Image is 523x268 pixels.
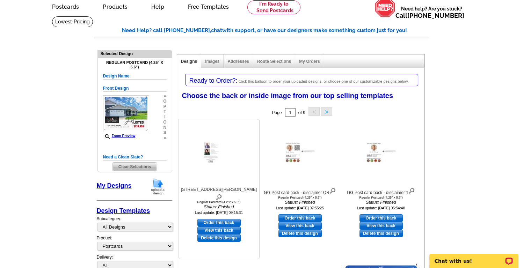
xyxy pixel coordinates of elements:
h5: Need a Clean Slate? [103,154,167,161]
a: Delete this design [359,230,403,237]
button: > [321,107,332,116]
span: s [163,130,166,135]
h4: Regular Postcard (4.25" x 5.6") [103,60,167,69]
a: [PHONE_NUMBER] [407,12,464,19]
img: small-thumb.jpg [103,95,150,132]
span: t [163,109,166,114]
a: My Designs [97,182,132,189]
span: p [163,104,166,109]
a: use this design [197,219,241,226]
h5: Front Design [103,85,167,92]
a: My Orders [299,59,320,64]
a: Route Selections [257,59,291,64]
span: Choose the back or inside image from our top selling templates [182,92,393,99]
span: Clear Selections [112,163,157,171]
span: of 9 [298,110,305,115]
iframe: LiveChat chat widget [425,246,523,268]
a: use this design [359,214,403,222]
a: Delete this design [278,230,322,237]
span: » [163,94,166,99]
span: Click this balloon to order your uploaded designs, or choose one of our customizable designs below. [239,79,409,83]
span: i [163,114,166,120]
span: n [163,125,166,130]
img: 309 3rd St SE Schroeder 2 [202,141,237,167]
a: View this back [359,222,403,230]
small: Last update: [DATE] 07:55:25 [276,206,324,210]
span: Page [272,110,282,115]
img: GG Post card back - disclaimer 1 [364,140,399,168]
a: Zoom Preview [103,134,136,138]
small: Last update: [DATE] 09:15:31 [195,210,243,215]
img: upload-design [149,178,167,195]
span: Need help? Are you stuck? [395,5,468,19]
div: Regular Postcard (4.25" x 5.6") [262,196,339,199]
a: Designs [181,59,197,64]
span: o [163,99,166,104]
div: Need Help? call [PHONE_NUMBER], with support, or have our designers make something custom just fo... [122,27,429,35]
div: Regular Postcard (4.25" x 5.6") [343,196,420,199]
a: View this back [278,222,322,230]
a: Images [205,59,219,64]
a: Addresses [228,59,249,64]
div: Product: [97,235,172,254]
span: » [163,135,166,141]
span: Call [395,12,464,19]
a: Design Templates [97,207,150,214]
small: Last update: [DATE] 05:54:40 [357,206,405,210]
img: GG Post card back - disclaimer QR [283,140,318,168]
i: Status: Finished [262,199,339,206]
div: Regular Postcard (4.25" x 5.6") [181,200,257,204]
div: GG Post card back - disclaimer 1 [343,186,420,196]
i: Status: Finished [343,199,420,206]
img: view design details [329,186,336,194]
img: view design details [216,193,222,200]
img: view design details [408,186,415,194]
h5: Design Name [103,73,167,80]
i: Status: Finished [181,204,257,210]
button: < [308,107,320,116]
a: View this back [197,226,241,234]
div: GG Post card back - disclaimer QR [262,186,339,196]
span: chat [211,27,222,33]
div: Subcategory: [97,216,172,235]
div: [STREET_ADDRESS][PERSON_NAME] [181,186,257,200]
a: Delete this design [197,234,241,242]
div: Selected Design [98,50,172,57]
a: use this design [278,214,322,222]
span: Ready to Order?: [189,77,238,84]
span: o [163,120,166,125]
